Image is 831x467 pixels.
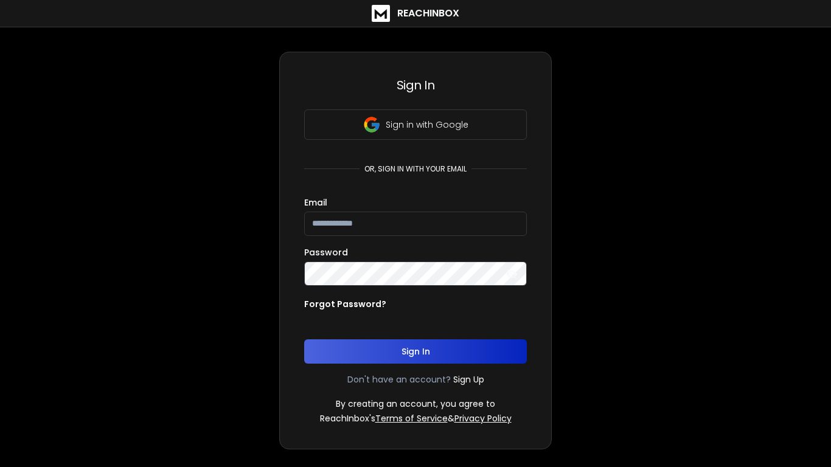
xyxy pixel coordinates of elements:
a: Sign Up [453,373,484,386]
label: Password [304,248,348,257]
p: ReachInbox's & [320,412,512,424]
img: logo [372,5,390,22]
a: Privacy Policy [454,412,512,424]
h1: ReachInbox [397,6,459,21]
button: Sign in with Google [304,109,527,140]
label: Email [304,198,327,207]
a: ReachInbox [372,5,459,22]
p: Sign in with Google [386,119,468,131]
p: or, sign in with your email [360,164,471,174]
h3: Sign In [304,77,527,94]
p: Don't have an account? [347,373,451,386]
p: Forgot Password? [304,298,386,310]
p: By creating an account, you agree to [336,398,495,410]
a: Terms of Service [375,412,448,424]
button: Sign In [304,339,527,364]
